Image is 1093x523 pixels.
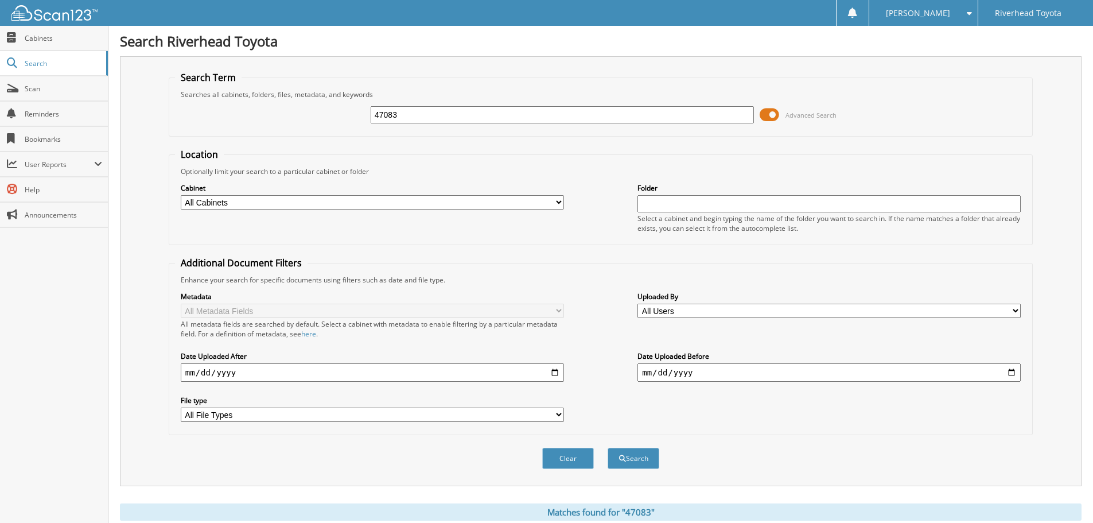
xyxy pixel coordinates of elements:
[181,292,564,301] label: Metadata
[175,275,1026,285] div: Enhance your search for specific documents using filters such as date and file type.
[181,183,564,193] label: Cabinet
[542,448,594,469] button: Clear
[181,363,564,382] input: start
[175,90,1026,99] div: Searches all cabinets, folders, files, metadata, and keywords
[608,448,659,469] button: Search
[637,363,1021,382] input: end
[25,109,102,119] span: Reminders
[886,10,950,17] span: [PERSON_NAME]
[995,10,1061,17] span: Riverhead Toyota
[25,59,100,68] span: Search
[637,214,1021,233] div: Select a cabinet and begin typing the name of the folder you want to search in. If the name match...
[181,319,564,339] div: All metadata fields are searched by default. Select a cabinet with metadata to enable filtering b...
[181,351,564,361] label: Date Uploaded After
[120,32,1082,51] h1: Search Riverhead Toyota
[25,185,102,195] span: Help
[175,257,308,269] legend: Additional Document Filters
[25,210,102,220] span: Announcements
[637,183,1021,193] label: Folder
[181,396,564,405] label: File type
[25,134,102,144] span: Bookmarks
[25,160,94,169] span: User Reports
[25,33,102,43] span: Cabinets
[11,5,98,21] img: scan123-logo-white.svg
[637,292,1021,301] label: Uploaded By
[120,503,1082,521] div: Matches found for "47083"
[785,111,837,119] span: Advanced Search
[637,351,1021,361] label: Date Uploaded Before
[25,84,102,94] span: Scan
[175,71,242,84] legend: Search Term
[301,329,316,339] a: here
[175,166,1026,176] div: Optionally limit your search to a particular cabinet or folder
[175,148,224,161] legend: Location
